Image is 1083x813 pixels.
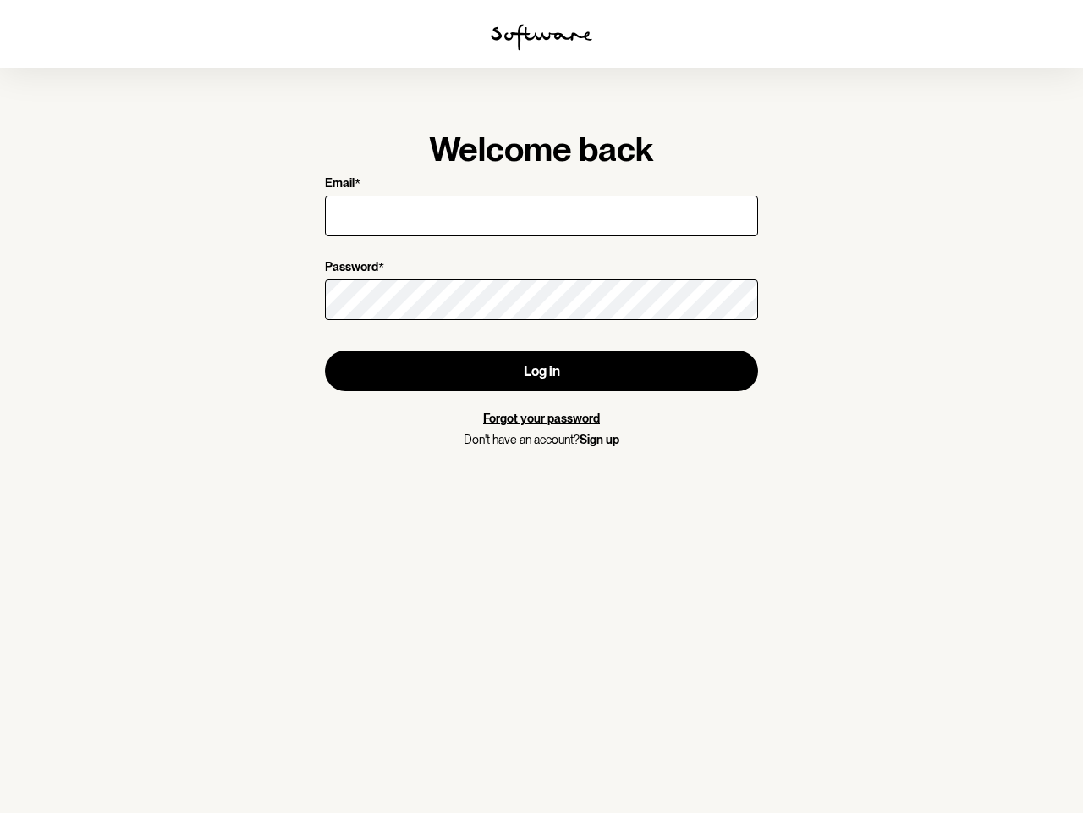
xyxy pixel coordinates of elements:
p: Password [325,260,378,276]
button: Log in [325,351,758,391]
p: Don't have an account? [325,433,758,447]
a: Forgot your password [483,412,600,425]
img: software logo [491,24,592,51]
a: Sign up [580,433,619,446]
p: Email [325,176,355,192]
h1: Welcome back [325,129,758,169]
